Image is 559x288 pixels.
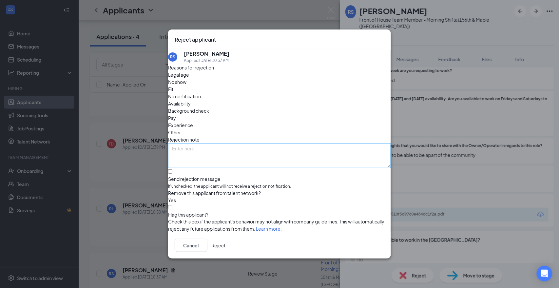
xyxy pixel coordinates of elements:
div: Applied [DATE] 10:37 AM [184,57,229,64]
input: Send rejection messageIf unchecked, the applicant will not receive a rejection notification. [168,169,172,174]
span: Yes [168,197,176,204]
span: Reasons for rejection [168,65,214,70]
h5: [PERSON_NAME] [184,50,229,57]
span: Fit [168,86,173,93]
span: No show [168,78,186,86]
span: No certification [168,93,201,100]
div: RS [170,54,175,60]
span: Pay [168,114,176,122]
button: Reject [211,239,225,252]
a: Learn more. [256,226,282,232]
input: Flag this applicant? [168,205,172,209]
div: Flag this applicant? [168,211,391,218]
div: Send rejection message [168,176,391,182]
span: Other [168,129,181,136]
span: Check this box if the applicant's behavior may not align with company guidelines. This will autom... [168,219,384,232]
span: Rejection note [168,137,200,143]
span: Legal age [168,71,189,78]
span: Experience [168,122,193,129]
div: Open Intercom Messenger [537,266,552,281]
span: If unchecked, the applicant will not receive a rejection notification. [168,183,391,190]
span: Availability [168,100,191,107]
span: Background check [168,107,209,114]
h3: Reject applicant [175,36,216,43]
span: Remove this applicant from talent network? [168,190,261,196]
button: Cancel [175,239,207,252]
